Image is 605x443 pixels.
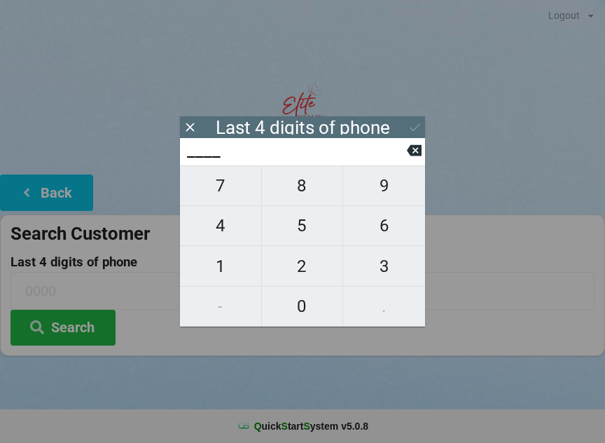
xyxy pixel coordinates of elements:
span: 5 [262,211,343,240]
button: 2 [262,246,344,286]
button: 8 [262,165,344,206]
button: 4 [180,206,262,246]
button: 1 [180,246,262,286]
span: 2 [262,252,343,281]
span: 1 [180,252,261,281]
button: 7 [180,165,262,206]
span: 7 [180,171,261,200]
span: 4 [180,211,261,240]
button: 9 [343,165,425,206]
div: Last 4 digits of phone [216,121,390,135]
span: 3 [343,252,425,281]
span: 8 [262,171,343,200]
button: 0 [262,287,344,327]
button: 6 [343,206,425,246]
span: 0 [262,292,343,321]
button: 5 [262,206,344,246]
span: 9 [343,171,425,200]
button: 3 [343,246,425,286]
span: 6 [343,211,425,240]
